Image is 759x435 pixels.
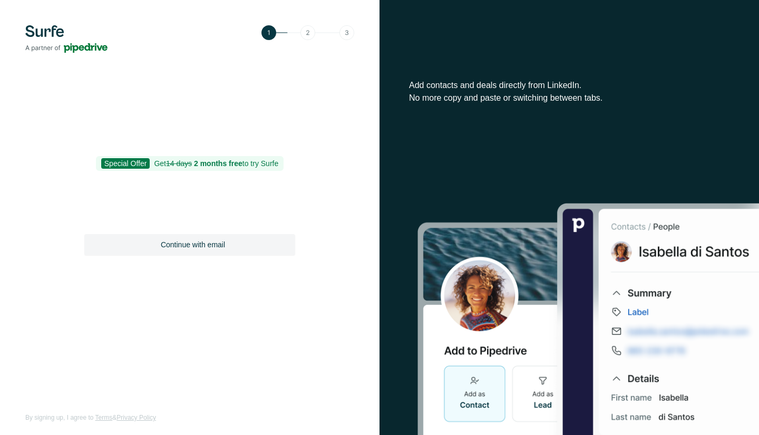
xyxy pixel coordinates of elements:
[166,159,192,168] s: 14 days
[25,414,93,421] span: By signing up, I agree to
[95,414,113,421] a: Terms
[112,414,116,421] span: &
[194,159,242,168] b: 2 months free
[409,30,729,72] h1: Bring LinkedIn data to Pipedrive in a click.
[409,92,729,104] p: No more copy and paste or switching between tabs.
[161,239,225,250] span: Continue with email
[154,159,278,168] span: Get to try Surfe
[261,25,354,40] img: Step 1
[84,177,295,192] h1: Sign up to start prospecting on LinkedIn
[25,25,108,53] img: Surfe's logo
[79,206,300,229] iframe: Sign in with Google Button
[101,158,150,169] span: Special Offer
[116,414,156,421] a: Privacy Policy
[409,79,729,92] p: Add contacts and deals directly from LinkedIn.
[417,202,759,435] img: Surfe Stock Photo - Selling good vibes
